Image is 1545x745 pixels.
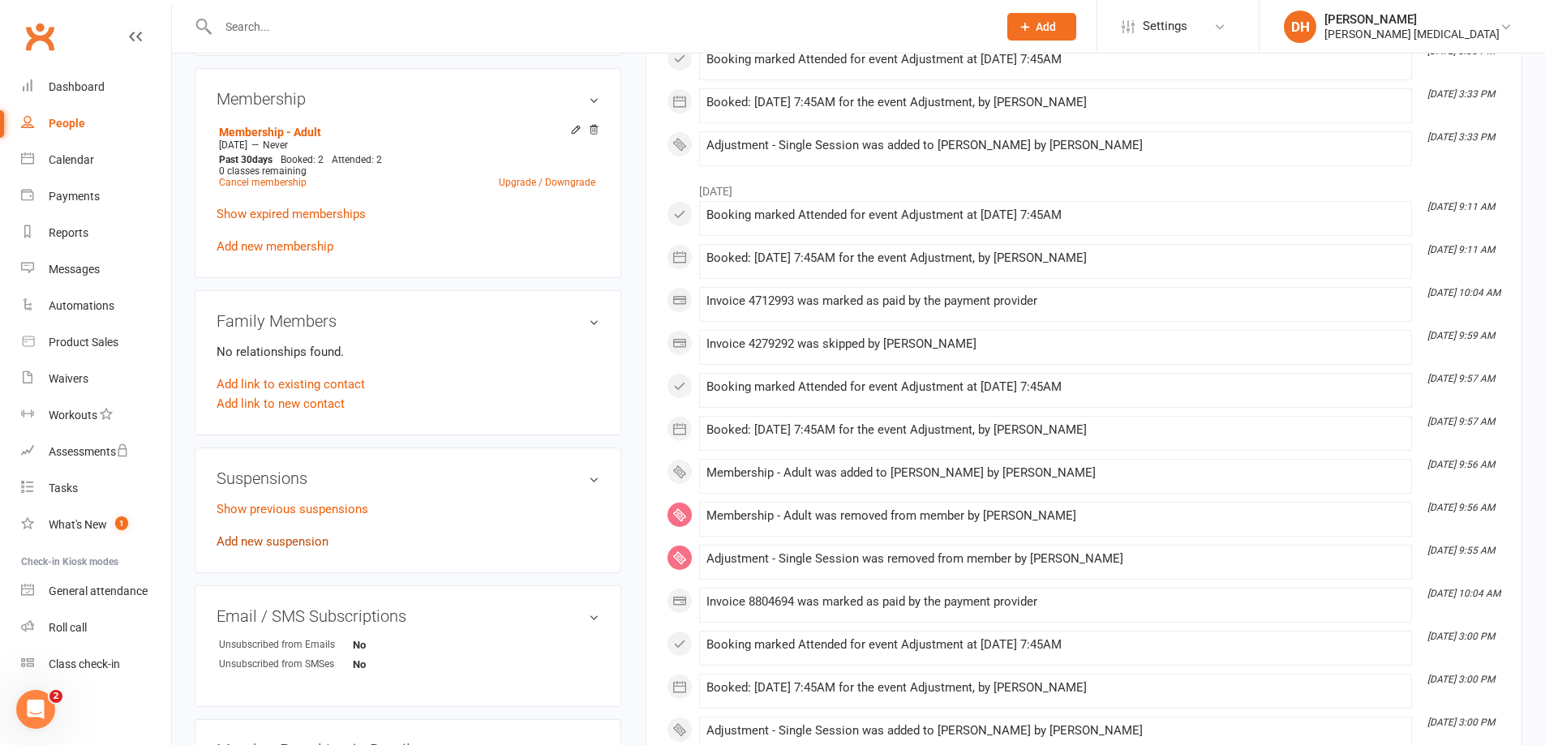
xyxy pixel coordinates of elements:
i: [DATE] 9:57 AM [1427,416,1495,427]
span: Attended: 2 [332,154,382,165]
i: [DATE] 9:57 AM [1427,373,1495,384]
h3: Email / SMS Subscriptions [217,607,599,625]
div: What's New [49,518,107,531]
a: Automations [21,288,171,324]
i: [DATE] 9:56 AM [1427,502,1495,513]
a: Add new suspension [217,534,328,549]
div: Adjustment - Single Session was removed from member by [PERSON_NAME] [706,552,1405,566]
span: 2 [49,690,62,703]
div: Booking marked Attended for event Adjustment at [DATE] 7:45AM [706,53,1405,66]
a: Tasks [21,470,171,507]
div: Booked: [DATE] 7:45AM for the event Adjustment, by [PERSON_NAME] [706,251,1405,265]
a: Roll call [21,610,171,646]
span: Never [263,139,288,151]
div: Booked: [DATE] 7:45AM for the event Adjustment, by [PERSON_NAME] [706,681,1405,695]
div: Membership - Adult was removed from member by [PERSON_NAME] [706,509,1405,523]
div: Workouts [49,409,97,422]
div: Messages [49,263,100,276]
i: [DATE] 10:04 AM [1427,287,1500,298]
span: Settings [1143,8,1187,45]
li: [DATE] [667,174,1501,200]
a: Show expired memberships [217,207,366,221]
a: Reports [21,215,171,251]
i: [DATE] 3:33 PM [1427,88,1495,100]
div: [PERSON_NAME] [MEDICAL_DATA] [1324,27,1500,41]
p: No relationships found. [217,342,599,362]
div: Adjustment - Single Session was added to [PERSON_NAME] by [PERSON_NAME] [706,139,1405,152]
a: Payments [21,178,171,215]
a: Clubworx [19,16,60,57]
a: Product Sales [21,324,171,361]
div: Product Sales [49,336,118,349]
i: [DATE] 9:56 AM [1427,459,1495,470]
a: Add link to new contact [217,394,345,413]
div: Booked: [DATE] 7:45AM for the event Adjustment, by [PERSON_NAME] [706,96,1405,109]
div: Class check-in [49,657,120,670]
div: Unsubscribed from Emails [219,637,353,653]
div: Booking marked Attended for event Adjustment at [DATE] 7:45AM [706,208,1405,222]
div: Assessments [49,445,129,458]
div: Reports [49,226,88,239]
span: 1 [115,516,128,530]
i: [DATE] 9:55 AM [1427,545,1495,556]
a: Waivers [21,361,171,397]
strong: No [353,658,446,670]
span: Booked: 2 [281,154,324,165]
div: Dashboard [49,80,105,93]
a: General attendance kiosk mode [21,573,171,610]
div: Booked: [DATE] 7:45AM for the event Adjustment, by [PERSON_NAME] [706,423,1405,437]
h3: Membership [217,90,599,108]
div: Invoice 4279292 was skipped by [PERSON_NAME] [706,337,1405,351]
i: [DATE] 3:00 PM [1427,674,1495,685]
div: Membership - Adult was added to [PERSON_NAME] by [PERSON_NAME] [706,466,1405,480]
a: Dashboard [21,69,171,105]
a: Workouts [21,397,171,434]
div: Booking marked Attended for event Adjustment at [DATE] 7:45AM [706,638,1405,652]
span: Past 30 [219,154,252,165]
a: People [21,105,171,142]
a: Add link to existing contact [217,375,365,394]
div: Calendar [49,153,94,166]
div: [PERSON_NAME] [1324,12,1500,27]
div: General attendance [49,584,148,597]
h3: Suspensions [217,469,599,487]
div: Booking marked Attended for event Adjustment at [DATE] 7:45AM [706,380,1405,394]
i: [DATE] 9:59 AM [1427,330,1495,341]
i: [DATE] 3:00 PM [1427,631,1495,642]
i: [DATE] 3:33 PM [1427,131,1495,143]
a: Assessments [21,434,171,470]
a: Membership - Adult [219,126,321,139]
i: [DATE] 3:00 PM [1427,717,1495,728]
a: What's New1 [21,507,171,543]
div: Invoice 8804694 was marked as paid by the payment provider [706,595,1405,609]
a: Messages [21,251,171,288]
h3: Family Members [217,312,599,330]
div: — [215,139,599,152]
div: People [49,117,85,130]
span: [DATE] [219,139,247,151]
div: Roll call [49,621,87,634]
a: Add new membership [217,239,333,254]
div: Invoice 4712993 was marked as paid by the payment provider [706,294,1405,308]
div: Unsubscribed from SMSes [219,657,353,672]
a: Cancel membership [219,177,307,188]
a: Calendar [21,142,171,178]
strong: No [353,639,446,651]
span: Add [1036,20,1056,33]
iframe: Intercom live chat [16,690,55,729]
div: Waivers [49,372,88,385]
a: Show previous suspensions [217,502,368,516]
div: Tasks [49,482,78,495]
div: DH [1284,11,1316,43]
button: Add [1007,13,1076,41]
a: Class kiosk mode [21,646,171,683]
div: days [215,154,277,165]
i: [DATE] 9:11 AM [1427,244,1495,255]
div: Payments [49,190,100,203]
i: [DATE] 10:04 AM [1427,588,1500,599]
i: [DATE] 9:11 AM [1427,201,1495,212]
div: Adjustment - Single Session was added to [PERSON_NAME] by [PERSON_NAME] [706,724,1405,738]
input: Search... [213,15,986,38]
a: Upgrade / Downgrade [499,177,595,188]
div: Automations [49,299,114,312]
